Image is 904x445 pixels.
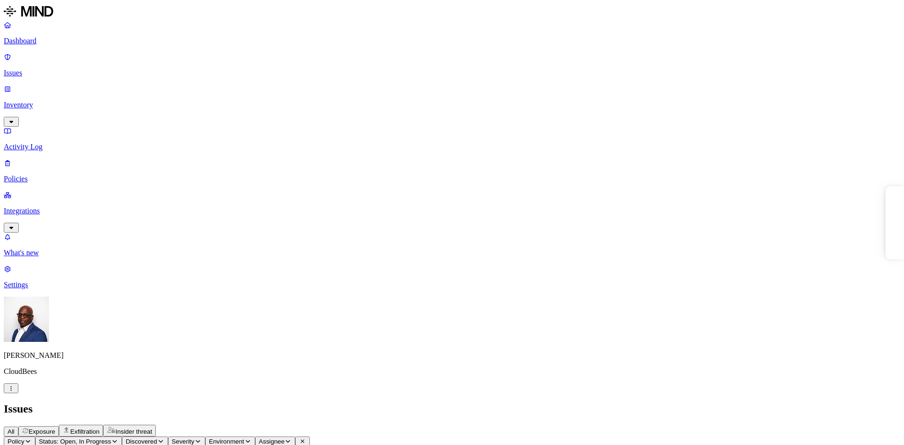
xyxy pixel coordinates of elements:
span: Exposure [29,428,55,435]
p: CloudBees [4,367,900,376]
span: All [8,428,15,435]
span: Status: Open, In Progress [39,438,111,445]
span: Insider threat [115,428,152,435]
a: Issues [4,53,900,77]
p: Policies [4,175,900,183]
span: Assignee [259,438,285,445]
img: MIND [4,4,53,19]
p: What's new [4,249,900,257]
a: Settings [4,265,900,289]
span: Severity [172,438,194,445]
span: Environment [209,438,244,445]
p: Inventory [4,101,900,109]
a: Dashboard [4,21,900,45]
span: Discovered [126,438,157,445]
p: Activity Log [4,143,900,151]
a: Policies [4,159,900,183]
p: Settings [4,281,900,289]
a: Integrations [4,191,900,231]
p: Integrations [4,207,900,215]
span: Exfiltration [70,428,99,435]
a: What's new [4,233,900,257]
img: Gregory Thomas [4,297,49,342]
a: MIND [4,4,900,21]
h2: Issues [4,403,900,415]
a: Inventory [4,85,900,125]
p: Dashboard [4,37,900,45]
p: Issues [4,69,900,77]
span: Policy [8,438,24,445]
a: Activity Log [4,127,900,151]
